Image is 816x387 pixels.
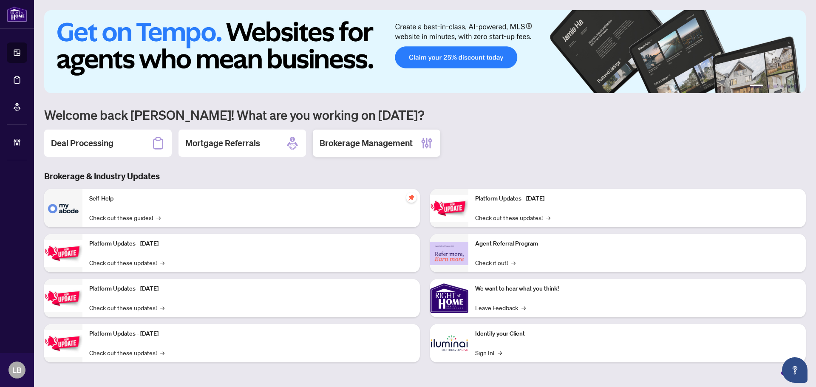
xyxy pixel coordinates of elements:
[475,239,799,249] p: Agent Referral Program
[89,348,164,357] a: Check out these updates!→
[185,137,260,149] h2: Mortgage Referrals
[89,258,164,267] a: Check out these updates!→
[44,107,806,123] h1: Welcome back [PERSON_NAME]! What are you working on [DATE]?
[160,258,164,267] span: →
[475,258,516,267] a: Check it out!→
[89,329,413,339] p: Platform Updates - [DATE]
[475,194,799,203] p: Platform Updates - [DATE]
[320,137,413,149] h2: Brokerage Management
[475,284,799,294] p: We want to hear what you think!
[51,137,113,149] h2: Deal Processing
[430,279,468,317] img: We want to hear what you think!
[794,85,797,88] button: 6
[160,348,164,357] span: →
[430,242,468,265] img: Agent Referral Program
[498,348,502,357] span: →
[767,85,770,88] button: 2
[12,364,22,376] span: LB
[780,85,784,88] button: 4
[475,329,799,339] p: Identify your Client
[475,303,526,312] a: Leave Feedback→
[430,324,468,362] img: Identify your Client
[44,10,806,93] img: Slide 0
[89,284,413,294] p: Platform Updates - [DATE]
[7,6,27,22] img: logo
[787,85,790,88] button: 5
[546,213,550,222] span: →
[89,213,161,222] a: Check out these guides!→
[44,330,82,357] img: Platform Updates - July 8, 2025
[89,303,164,312] a: Check out these updates!→
[511,258,516,267] span: →
[430,195,468,222] img: Platform Updates - June 23, 2025
[406,192,416,203] span: pushpin
[773,85,777,88] button: 3
[156,213,161,222] span: →
[44,189,82,227] img: Self-Help
[160,303,164,312] span: →
[89,239,413,249] p: Platform Updates - [DATE]
[44,240,82,267] img: Platform Updates - September 16, 2025
[89,194,413,203] p: Self-Help
[475,348,502,357] a: Sign In!→
[44,170,806,182] h3: Brokerage & Industry Updates
[475,213,550,222] a: Check out these updates!→
[750,85,763,88] button: 1
[521,303,526,312] span: →
[782,357,807,383] button: Open asap
[44,285,82,312] img: Platform Updates - July 21, 2025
